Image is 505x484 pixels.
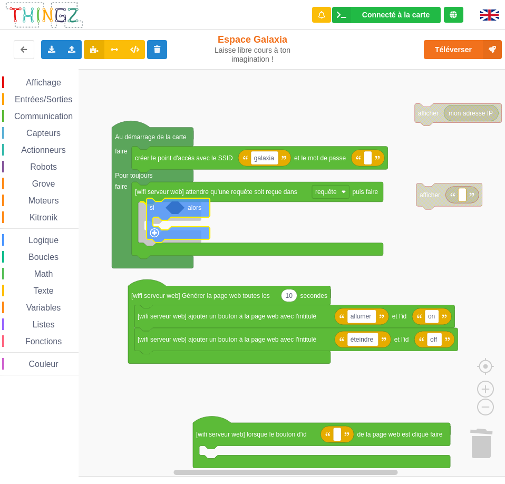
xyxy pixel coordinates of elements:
text: puis faire [352,188,378,196]
span: Logique [27,236,60,245]
span: Robots [28,162,59,171]
text: éteindre [351,335,374,343]
span: Actionneurs [20,146,67,154]
span: Communication [13,112,74,121]
text: afficher [418,109,439,117]
text: galaxia [254,154,274,161]
span: Grove [31,179,57,188]
text: et le mot de passe [294,154,346,161]
text: Pour toujours [115,172,152,179]
span: Kitronik [28,213,59,222]
text: [wifi serveur web] ajouter un bouton à la page web avec l'intitulé [138,313,316,320]
span: Affichage [24,78,62,87]
div: Laisse libre cours à ton imagination ! [212,46,294,64]
span: Moteurs [27,196,61,205]
span: Boucles [27,253,60,262]
text: si [150,204,154,211]
text: [wifi serveur web] lorsque le bouton d'id [196,430,307,438]
img: thingz_logo.png [5,1,84,29]
span: Listes [31,320,56,329]
text: allumer [351,313,371,320]
text: secondes [300,292,327,299]
text: et l'id [392,313,407,320]
img: gb.png [480,9,499,21]
text: et l'id [394,335,409,343]
button: Téléverser [424,40,502,59]
span: Couleur [27,360,60,369]
div: Tu es connecté au serveur de création de Thingz [444,7,463,23]
text: 10 [286,292,293,299]
text: alors [188,204,201,211]
div: Ta base fonctionne bien ! [332,7,441,23]
text: mon adresse IP [449,109,493,117]
span: Texte [32,286,55,295]
text: [wifi serveur web] attendre qu'une requête soit reçue dans [135,188,297,196]
div: Espace Galaxia [212,34,294,64]
text: requête [315,188,337,196]
text: [wifi serveur web] ajouter un bouton à la page web avec l'intitulé [138,335,316,343]
span: Entrées/Sorties [13,95,74,104]
text: Au démarrage de la carte [115,133,187,140]
text: faire [115,147,128,154]
text: off [430,335,438,343]
text: on [428,313,435,320]
div: Connecté à la carte [362,11,430,18]
text: créer le point d'accès avec le SSID [135,154,233,161]
span: Variables [25,303,63,312]
span: Fonctions [24,337,63,346]
span: Capteurs [25,129,62,138]
text: faire [115,183,128,190]
text: [wifi serveur web] Générer la page web toutes les [131,292,270,299]
text: de la page web est cliqué faire [357,430,442,438]
span: Math [33,269,55,278]
text: afficher [420,191,440,198]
